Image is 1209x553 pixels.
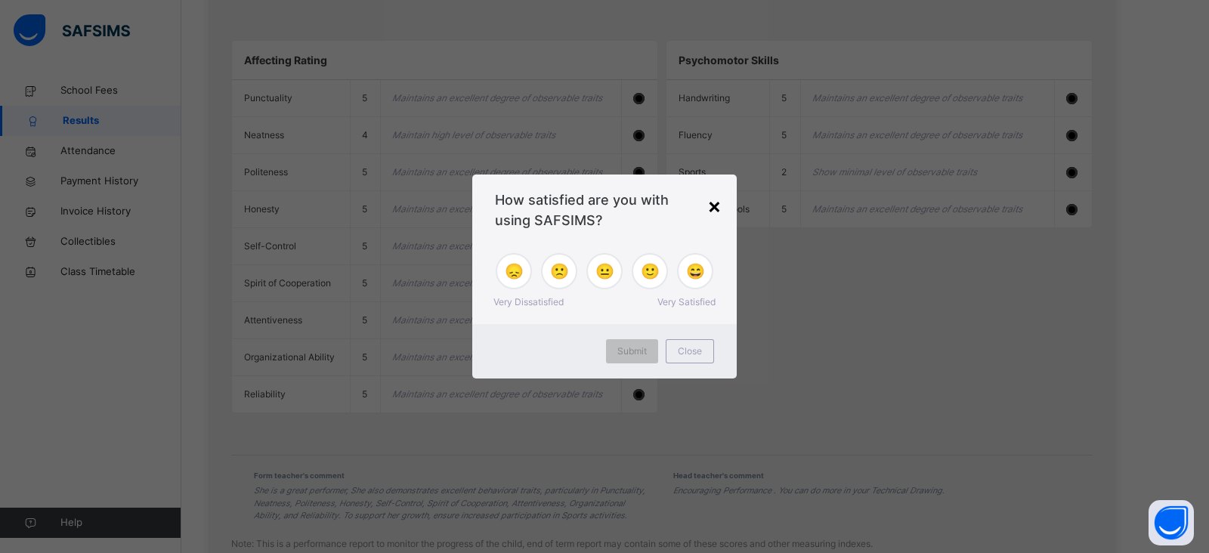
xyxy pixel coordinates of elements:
span: 😄 [686,260,705,283]
button: Open asap [1149,500,1194,545]
div: × [707,190,722,221]
span: Close [678,344,702,358]
span: Very Satisfied [657,295,716,309]
span: Very Dissatisfied [493,295,564,309]
span: Submit [617,344,647,358]
span: 😞 [505,260,524,283]
span: 🙂 [641,260,660,283]
span: 🙁 [550,260,569,283]
span: How satisfied are you with using SAFSIMS? [495,190,714,230]
span: 😐 [595,260,614,283]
